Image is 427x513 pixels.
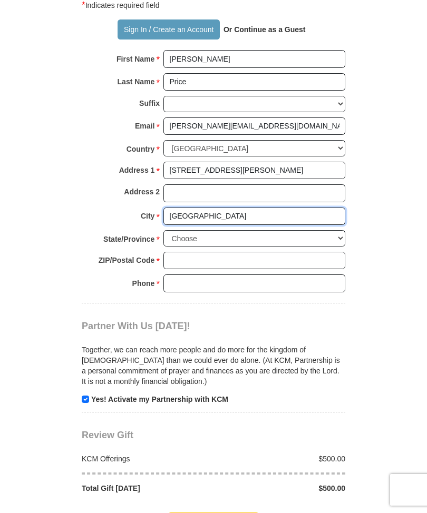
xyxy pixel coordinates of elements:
[82,344,345,387] p: Together, we can reach more people and do more for the kingdom of [DEMOGRAPHIC_DATA] than we coul...
[82,430,133,440] span: Review Gift
[91,395,228,403] strong: Yes! Activate my Partnership with KCM
[213,483,351,494] div: $500.00
[139,96,160,111] strong: Suffix
[103,232,154,246] strong: State/Province
[124,184,160,199] strong: Address 2
[213,453,351,464] div: $500.00
[76,483,214,494] div: Total Gift [DATE]
[132,276,155,291] strong: Phone
[99,253,155,268] strong: ZIP/Postal Code
[82,321,190,331] span: Partner With Us [DATE]!
[127,142,155,156] strong: Country
[141,209,154,223] strong: City
[118,74,155,89] strong: Last Name
[117,52,154,66] strong: First Name
[119,163,155,177] strong: Address 1
[118,19,219,40] button: Sign In / Create an Account
[224,25,306,34] strong: Or Continue as a Guest
[135,119,154,133] strong: Email
[76,453,214,464] div: KCM Offerings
